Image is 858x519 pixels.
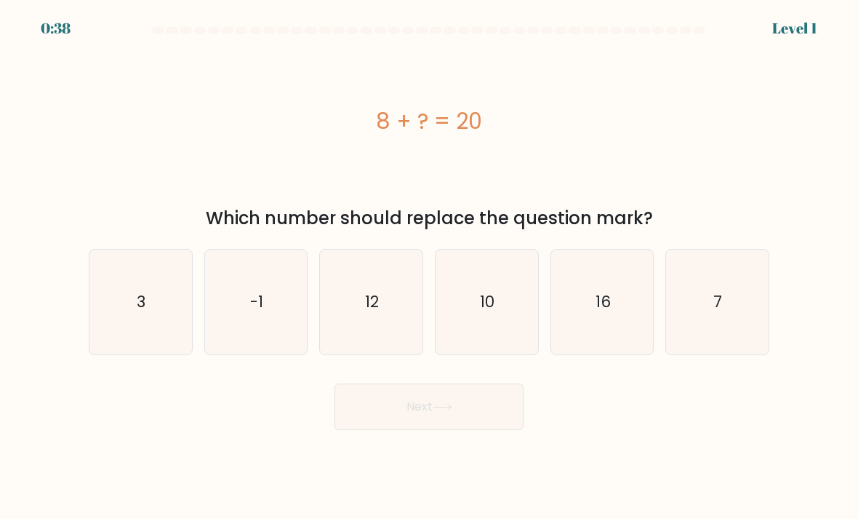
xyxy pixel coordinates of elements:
text: 10 [481,291,495,312]
div: 8 + ? = 20 [89,105,769,138]
text: 7 [714,291,723,312]
text: 3 [137,291,146,312]
div: 0:38 [41,17,71,39]
text: 16 [596,291,611,312]
div: Level 1 [772,17,817,39]
text: -1 [250,291,263,312]
button: Next [334,384,524,430]
text: 12 [366,291,380,312]
div: Which number should replace the question mark? [97,205,761,231]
